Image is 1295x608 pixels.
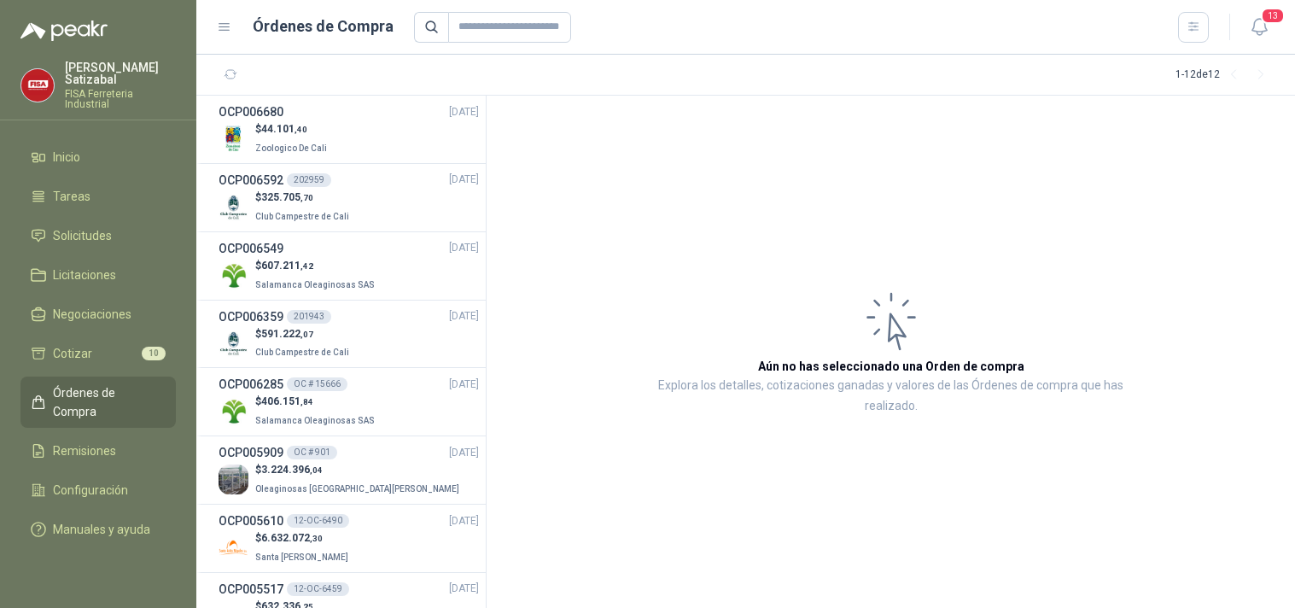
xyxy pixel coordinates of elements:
img: Logo peakr [20,20,108,41]
img: Company Logo [21,69,54,102]
span: [DATE] [449,445,479,461]
a: Solicitudes [20,219,176,252]
a: OCP006592202959[DATE] Company Logo$325.705,70Club Campestre de Cali [219,171,479,225]
span: Club Campestre de Cali [255,348,349,357]
span: Configuración [53,481,128,500]
span: Inicio [53,148,80,167]
span: Negociaciones [53,305,131,324]
a: OCP006680[DATE] Company Logo$44.101,40Zoologico De Cali [219,102,479,156]
span: 10 [142,347,166,360]
h3: OCP006680 [219,102,283,121]
span: Órdenes de Compra [53,383,160,421]
p: [PERSON_NAME] Satizabal [65,61,176,85]
span: Solicitudes [53,226,112,245]
span: 13 [1261,8,1285,24]
span: 325.705 [261,191,313,203]
p: $ [255,190,353,206]
h3: Aún no has seleccionado una Orden de compra [758,357,1024,376]
h3: OCP006592 [219,171,283,190]
div: 12-OC-6459 [287,582,349,596]
span: [DATE] [449,377,479,393]
a: Tareas [20,180,176,213]
span: Manuales y ayuda [53,520,150,539]
div: 1 - 12 de 12 [1175,61,1275,89]
a: Manuales y ayuda [20,513,176,546]
span: ,84 [300,397,313,406]
span: ,30 [310,534,323,543]
p: $ [255,530,352,547]
a: OCP00561012-OC-6490[DATE] Company Logo$6.632.072,30Santa [PERSON_NAME] [219,512,479,565]
span: 591.222 [261,328,313,340]
span: Tareas [53,187,90,206]
span: ,04 [310,465,323,475]
div: OC # 15666 [287,377,347,391]
span: [DATE] [449,172,479,188]
span: [DATE] [449,308,479,324]
span: Cotizar [53,344,92,363]
button: 13 [1244,12,1275,43]
a: Órdenes de Compra [20,377,176,428]
a: Negociaciones [20,298,176,330]
h3: OCP005610 [219,512,283,530]
img: Company Logo [219,533,248,563]
h3: OCP006285 [219,375,283,394]
img: Company Logo [219,124,248,154]
span: 406.151 [261,395,313,407]
a: OCP006285OC # 15666[DATE] Company Logo$406.151,84Salamanca Oleaginosas SAS [219,375,479,429]
img: Company Logo [219,465,248,494]
h3: OCP005909 [219,443,283,462]
span: 6.632.072 [261,532,323,544]
h3: OCP005517 [219,580,283,599]
div: 201943 [287,310,331,324]
span: ,70 [300,193,313,202]
p: $ [255,326,353,342]
a: Cotizar10 [20,337,176,370]
img: Company Logo [219,192,248,222]
a: Inicio [20,141,176,173]
a: Licitaciones [20,259,176,291]
img: Company Logo [219,260,248,290]
span: 3.224.396 [261,464,323,476]
span: Oleaginosas [GEOGRAPHIC_DATA][PERSON_NAME] [255,484,459,494]
p: FISA Ferreteria Industrial [65,89,176,109]
p: $ [255,258,378,274]
span: 44.101 [261,123,307,135]
div: OC # 901 [287,446,337,459]
h1: Órdenes de Compra [253,15,394,38]
img: Company Logo [219,396,248,426]
h3: OCP006549 [219,239,283,258]
span: ,40 [295,125,307,134]
span: Zoologico De Cali [255,143,327,153]
a: OCP005909OC # 901[DATE] Company Logo$3.224.396,04Oleaginosas [GEOGRAPHIC_DATA][PERSON_NAME] [219,443,479,497]
a: Remisiones [20,435,176,467]
p: Explora los detalles, cotizaciones ganadas y valores de las Órdenes de compra que has realizado. [657,376,1124,417]
span: ,42 [300,261,313,271]
span: Licitaciones [53,266,116,284]
p: $ [255,462,463,478]
a: OCP006549[DATE] Company Logo$607.211,42Salamanca Oleaginosas SAS [219,239,479,293]
span: [DATE] [449,104,479,120]
h3: OCP006359 [219,307,283,326]
span: Club Campestre de Cali [255,212,349,221]
a: Configuración [20,474,176,506]
span: 607.211 [261,260,313,272]
span: Santa [PERSON_NAME] [255,552,348,562]
span: [DATE] [449,513,479,529]
a: OCP006359201943[DATE] Company Logo$591.222,07Club Campestre de Cali [219,307,479,361]
span: ,07 [300,330,313,339]
span: Salamanca Oleaginosas SAS [255,280,375,289]
div: 202959 [287,173,331,187]
img: Company Logo [219,328,248,358]
span: [DATE] [449,581,479,597]
span: [DATE] [449,240,479,256]
p: $ [255,394,378,410]
span: Remisiones [53,441,116,460]
p: $ [255,121,330,137]
div: 12-OC-6490 [287,514,349,528]
span: Salamanca Oleaginosas SAS [255,416,375,425]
